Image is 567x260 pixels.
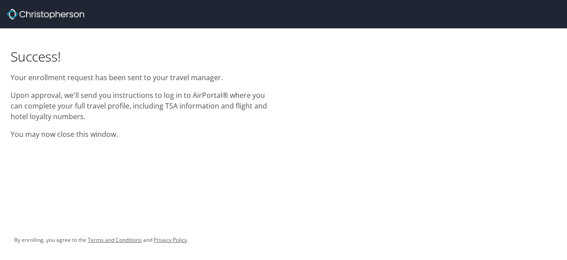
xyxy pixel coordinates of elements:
div: By enrolling, you agree to the and . [14,229,188,251]
a: Privacy Policy [154,236,187,244]
p: Upon approval, we'll send you instructions to log in to AirPortal® where you can complete your fu... [11,90,273,122]
p: Your enrollment request has been sent to your travel manager. [11,72,273,83]
h1: Success! [11,48,273,65]
a: Terms and Conditions [88,236,142,244]
img: cbt logo [7,9,84,19]
p: You may now close this window. [11,129,273,140]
